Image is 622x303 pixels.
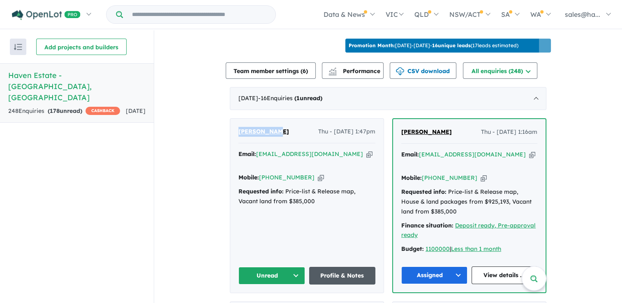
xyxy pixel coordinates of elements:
[48,107,82,115] strong: ( unread)
[401,222,453,229] strong: Finance situation:
[401,127,452,137] a: [PERSON_NAME]
[401,128,452,135] span: [PERSON_NAME]
[126,107,146,115] span: [DATE]
[318,127,375,137] span: Thu - [DATE] 1:47pm
[36,39,127,55] button: Add projects and builders
[226,62,316,79] button: Team member settings (6)
[14,44,22,50] img: sort.svg
[349,42,395,48] b: Promotion Month:
[396,67,404,76] img: download icon
[322,62,384,79] button: Performance
[125,6,274,23] input: Try estate name, suburb, builder or developer
[472,266,538,284] a: View details ...
[238,150,256,158] strong: Email:
[422,174,477,181] a: [PHONE_NUMBER]
[366,150,372,158] button: Copy
[419,151,526,158] a: [EMAIL_ADDRESS][DOMAIN_NAME]
[318,173,324,182] button: Copy
[432,42,471,48] b: 16 unique leads
[309,267,376,285] a: Profile & Notes
[401,187,537,216] div: Price-list & Release map, House & land packages from $925,193, Vacant land from $385,000
[238,128,289,135] span: [PERSON_NAME]
[8,70,146,103] h5: Haven Estate - [GEOGRAPHIC_DATA] , [GEOGRAPHIC_DATA]
[463,62,537,79] button: All enquiries (248)
[238,127,289,137] a: [PERSON_NAME]
[238,267,305,285] button: Unread
[401,244,537,254] div: |
[349,42,518,49] p: [DATE] - [DATE] - ( 17 leads estimated)
[401,245,424,252] strong: Budget:
[401,151,419,158] strong: Email:
[401,266,467,284] button: Assigned
[451,245,501,252] a: Less than 1 month
[258,94,322,102] span: - 16 Enquir ies
[12,10,81,20] img: Openlot PRO Logo White
[481,127,537,137] span: Thu - [DATE] 1:16am
[390,62,456,79] button: CSV download
[50,107,60,115] span: 178
[401,188,446,195] strong: Requested info:
[238,187,375,207] div: Price-list & Release map, Vacant land from $385,000
[303,67,306,75] span: 6
[481,174,487,182] button: Copy
[86,107,120,115] span: CASHBACK
[294,94,322,102] strong: ( unread)
[259,174,314,181] a: [PHONE_NUMBER]
[296,94,300,102] span: 1
[330,67,380,75] span: Performance
[401,174,422,181] strong: Mobile:
[238,174,259,181] strong: Mobile:
[256,150,363,158] a: [EMAIL_ADDRESS][DOMAIN_NAME]
[401,222,536,239] a: Deposit ready, Pre-approval ready
[425,245,450,252] a: 1100000
[8,106,120,116] div: 248 Enquir ies
[529,150,535,159] button: Copy
[329,67,336,72] img: line-chart.svg
[230,87,546,110] div: [DATE]
[565,10,600,18] span: sales@ha...
[238,188,284,195] strong: Requested info:
[328,70,337,76] img: bar-chart.svg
